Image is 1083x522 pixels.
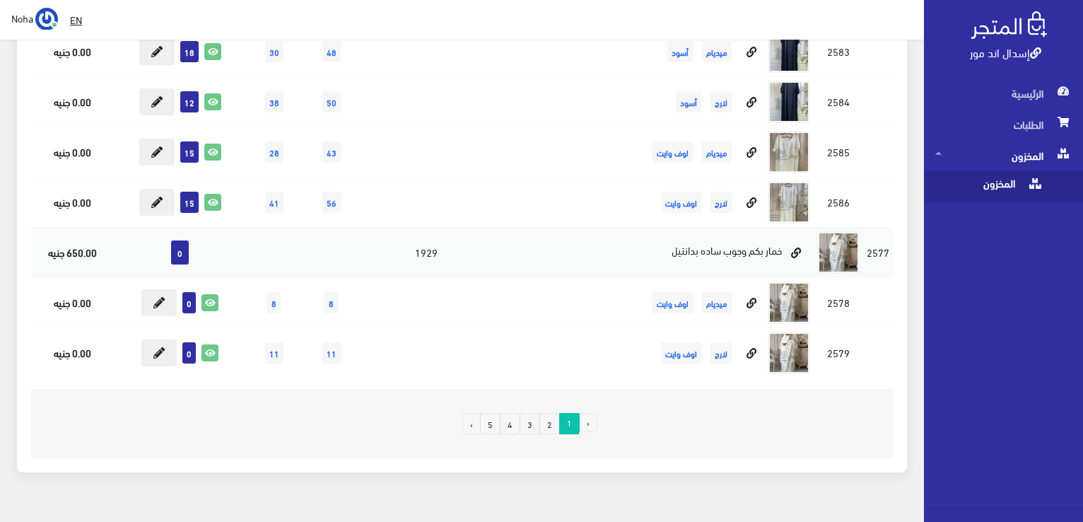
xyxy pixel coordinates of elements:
[171,240,189,265] span: 0
[935,109,1072,140] span: الطلبات
[500,413,520,434] a: 4
[971,11,1047,39] img: .
[768,81,810,123] img: byzk-fskoz-ktn.jpg
[31,327,114,378] td: 0.00 جنيه
[710,342,732,364] span: لارج
[817,231,860,274] img: khmar-bkm-ogob-sadh-bdantyl.jpg
[814,277,863,327] td: 2578
[265,91,283,112] span: 38
[31,227,114,277] td: 650.00 جنيه
[935,140,1072,171] span: المخزون
[970,42,1041,62] a: إسدال اند مور
[924,109,1083,140] a: الطلبات
[322,141,341,163] span: 43
[180,141,199,163] span: 15
[768,181,810,224] img: byzk-fskoz-ktn.jpg
[768,332,810,374] img: khmar-bkm-ogob-sadh-bdantyl.jpg
[652,292,693,313] span: اوف وايت
[180,91,199,112] span: 12
[579,413,597,434] li: « السابق
[64,7,88,33] a: EN
[652,141,693,163] span: اوف وايت
[182,292,196,313] span: 0
[182,342,196,364] span: 0
[702,141,732,163] span: ميديام
[322,41,341,62] span: 48
[265,342,283,364] span: 11
[31,277,114,327] td: 0.00 جنيه
[17,425,71,479] iframe: Drift Widget Chat Controller
[492,227,814,277] td: خمار بكم وجوب ساده بدانتيل
[924,78,1083,109] a: الرئيسية
[676,91,701,112] span: أسود
[559,413,580,432] span: 1
[661,192,701,213] span: اوف وايت
[31,177,114,227] td: 0.00 جنيه
[31,127,114,177] td: 0.00 جنيه
[520,413,540,434] a: 3
[35,8,58,30] img: ...
[863,227,893,277] td: 2577
[322,192,341,213] span: 56
[324,292,338,313] span: 8
[768,131,810,173] img: byzk-fskoz-ktn.jpg
[11,7,58,30] a: ... Noha
[814,327,863,378] td: 2579
[265,41,283,62] span: 30
[814,127,863,177] td: 2585
[11,9,33,27] span: Noha
[31,26,114,76] td: 0.00 جنيه
[814,76,863,127] td: 2584
[710,192,732,213] span: لارج
[924,140,1083,171] a: المخزون
[462,413,481,434] a: التالي »
[539,413,560,434] a: 2
[935,171,1043,202] span: المخزون
[480,413,500,434] a: 5
[924,171,1083,202] a: المخزون
[322,91,341,112] span: 50
[31,76,114,127] td: 0.00 جنيه
[70,11,82,28] u: EN
[267,292,281,313] span: 8
[180,192,199,213] span: 15
[661,342,701,364] span: اوف وايت
[814,26,863,76] td: 2583
[702,41,732,62] span: ميديام
[361,227,491,277] td: 1929
[768,30,810,73] img: byzk-fskoz-ktn.jpg
[710,91,732,112] span: لارج
[702,292,732,313] span: ميديام
[814,177,863,227] td: 2586
[322,342,341,364] span: 11
[768,282,810,324] img: khmar-bkm-ogob-sadh-bdantyl.jpg
[265,192,283,213] span: 41
[265,141,283,163] span: 28
[667,41,693,62] span: أسود
[180,41,199,62] span: 18
[935,78,1072,109] span: الرئيسية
